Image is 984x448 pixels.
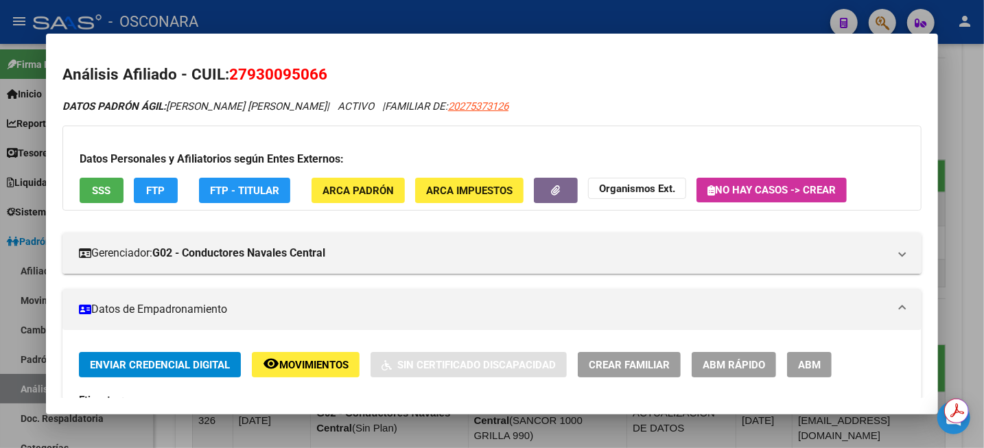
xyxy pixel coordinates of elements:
strong: G02 - Conductores Navales Central [152,245,325,261]
span: ARCA Padrón [323,185,394,197]
span: ABM Rápido [703,359,765,371]
button: FTP [134,178,178,203]
span: ABM [798,359,821,371]
span: Movimientos [279,359,349,371]
mat-panel-title: Datos de Empadronamiento [79,301,889,318]
button: FTP - Titular [199,178,290,203]
h2: Análisis Afiliado - CUIL: [62,63,922,86]
span: Crear Familiar [589,359,670,371]
mat-panel-title: Gerenciador: [79,245,889,261]
button: No hay casos -> Crear [696,178,847,202]
button: ABM Rápido [692,352,776,377]
span: FTP [147,185,165,197]
i: | ACTIVO | [62,100,508,113]
button: Enviar Credencial Digital [79,352,241,377]
span: Enviar Credencial Digital [90,359,230,371]
button: Organismos Ext. [588,178,686,199]
button: ABM [787,352,832,377]
span: FAMILIAR DE: [385,100,508,113]
button: ARCA Padrón [312,178,405,203]
h3: Datos Personales y Afiliatorios según Entes Externos: [80,151,904,167]
span: SSS [93,185,111,197]
span: Sin Certificado Discapacidad [397,359,556,371]
strong: Etiquetas: [79,394,124,406]
span: No hay casos -> Crear [707,184,836,196]
button: Movimientos [252,352,360,377]
button: Crear Familiar [578,352,681,377]
mat-expansion-panel-header: Gerenciador:G02 - Conductores Navales Central [62,233,922,274]
div: Open Intercom Messenger [937,401,970,434]
strong: DATOS PADRÓN ÁGIL: [62,100,166,113]
button: Sin Certificado Discapacidad [371,352,567,377]
span: 20275373126 [448,100,508,113]
span: FTP - Titular [210,185,279,197]
strong: Organismos Ext. [599,182,675,195]
mat-icon: remove_red_eye [263,355,279,372]
button: ARCA Impuestos [415,178,524,203]
span: ARCA Impuestos [426,185,513,197]
span: 27930095066 [229,65,327,83]
button: SSS [80,178,124,203]
span: [PERSON_NAME] [PERSON_NAME] [62,100,327,113]
mat-expansion-panel-header: Datos de Empadronamiento [62,289,922,330]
